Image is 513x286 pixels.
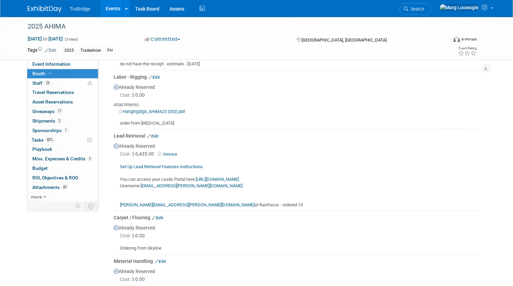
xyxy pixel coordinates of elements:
span: Booth [33,71,53,76]
a: Attachments43 [27,183,98,192]
span: Asset Reservations [33,99,73,105]
div: Lead Retrieval [114,133,481,140]
span: (3 days) [64,37,79,42]
td: Personalize Event Tab Strip [73,202,84,210]
a: Sponsorships1 [27,126,98,135]
a: Asset Reservations [27,97,98,107]
div: Already Reserved [114,81,481,127]
a: Edit [147,134,159,139]
a: [EMAIL_ADDRESS][PERSON_NAME][DOMAIN_NAME] [141,184,243,189]
span: 2 [57,118,62,123]
a: Edit [155,259,166,264]
span: [GEOGRAPHIC_DATA], [GEOGRAPHIC_DATA] [301,37,387,43]
span: Cost: $ [120,233,136,239]
a: [URL][DOMAIN_NAME] [196,177,239,182]
span: 0.00 [120,93,148,98]
span: 1 [64,128,69,133]
a: Edit [45,48,57,53]
a: Budget [27,164,98,173]
span: Potential Scheduling Conflict -- at least one attendee is tagged in another overlapping event. [88,80,93,86]
button: Committed [142,36,183,43]
span: 3 [88,156,93,161]
img: Marg Louwagie [440,4,479,11]
a: Tasks82% [27,136,98,145]
a: HangingSign_AHIMA25 (002).pdf [119,109,185,114]
div: Already Reserved [114,221,481,252]
span: ROI, Objectives & ROO [33,175,78,180]
img: ExhibitDay [28,6,62,13]
span: Cost: $ [120,277,136,282]
span: Giveaways [33,109,63,114]
div: Labor - Rigging [114,74,481,81]
div: FH [106,47,115,54]
a: Search [400,3,431,15]
a: Invoice [158,152,180,157]
img: Format-Inperson.png [453,36,460,42]
span: 43 [62,185,68,190]
div: You can access your Leads Portal here: Username: at Rainfocus - ordered 13 [114,159,481,208]
span: Staff [33,80,51,86]
div: Event Rating [458,47,477,50]
span: Misc. Expenses & Credits [33,156,93,161]
div: Tradeshow [79,47,103,54]
span: 0.00 [120,233,148,239]
span: Sponsorships [33,128,69,133]
a: Giveaways17 [27,107,98,116]
td: Toggle Event Tabs [84,202,98,210]
div: order from [MEDICAL_DATA] [114,115,481,127]
span: Cost: $ [120,93,136,98]
a: Set Up Lead Retrieval Features instructions [120,164,203,170]
a: more [27,192,98,202]
a: Staff24 [27,79,98,88]
span: more [31,194,42,200]
div: 2025 AHIMA [26,20,439,33]
i: Booth reservation complete [49,71,52,75]
a: Event Information [27,60,98,69]
a: Booth [27,69,98,78]
a: Edit [149,75,160,80]
span: Shipments [33,118,62,124]
span: Cost: $ [120,152,136,157]
span: TruBridge [70,6,91,12]
span: Attachments [33,185,68,190]
a: Misc. Expenses & Credits3 [27,154,98,163]
div: In-Person [461,37,477,42]
span: Search [409,6,424,12]
div: Already Reserved [114,140,481,208]
a: Travel Reservations [27,88,98,97]
div: Material Handling [114,258,481,265]
a: Playbook [27,145,98,154]
a: Shipments2 [27,116,98,126]
div: Event Format [411,35,477,46]
span: [DATE] [DATE] [28,36,63,42]
div: 2025 [63,47,76,54]
a: Edit [152,216,164,221]
span: 0.00 [120,277,148,282]
span: 17 [57,109,63,114]
span: 6,435.00 [120,152,157,157]
span: Budget [33,165,48,171]
span: Event Information [33,61,71,67]
span: Travel Reservations [33,90,74,95]
a: ROI, Objectives & ROO [27,173,98,182]
span: Tasks [32,137,55,143]
div: Ordering from Skyline [114,240,481,252]
td: Tags [28,47,57,54]
a: [PERSON_NAME][EMAIL_ADDRESS][PERSON_NAME][DOMAIN_NAME] [120,203,255,208]
span: 82% [46,137,55,142]
span: 24 [45,80,51,85]
div: Attachments: [114,102,481,108]
div: Carpet / Flooring [114,214,481,221]
span: to [42,36,49,42]
span: Playbook [33,146,52,152]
